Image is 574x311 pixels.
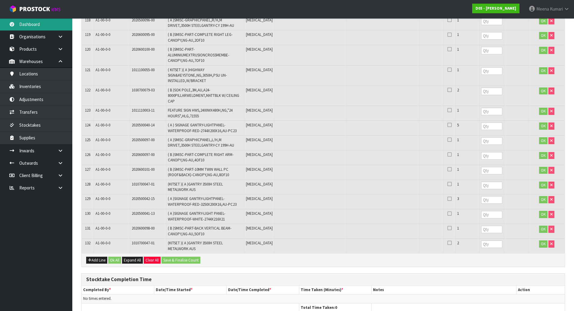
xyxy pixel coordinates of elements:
img: cube-alt.png [9,5,17,13]
span: 0 [335,305,337,310]
span: OK [541,48,546,53]
span: 119 [85,32,90,37]
span: 2020500042-15 [132,196,155,201]
input: Qty [481,67,502,75]
span: 1 [457,32,459,37]
span: OK [541,168,546,173]
span: A1-00-0-0 [96,47,110,52]
span: [MEDICAL_DATA] [246,240,273,246]
input: Qty [481,240,502,248]
span: 2020600095-00 [132,32,155,37]
small: WMS [51,7,61,12]
span: OK [541,138,546,143]
span: A1-00-0-0 [96,182,110,187]
input: Qty [481,152,502,160]
span: OK [541,68,546,73]
span: 1011110003-11 [132,108,155,113]
span: (KITSET )( A )GANTRY 3500H STEEL METALWORK AUS [168,240,223,251]
span: [MEDICAL_DATA] [246,211,273,216]
span: A1-00-0-0 [96,167,110,172]
button: OK [539,47,547,54]
span: 2020600101-00 [132,167,155,172]
span: FEATURE SIGN HWS,2400WX480H,NG,"24 HOURS",HLG,71555 [168,108,233,118]
span: ( B )SMISC-PART-10MM TWIN WALL PC (ROOF&BACK)-CANOPY,NG-AU,8OF10 [168,167,229,177]
span: ( B )SMISC-PART-ALUMINIUMEXTRUSIONCROSSMEMBE-CANOPY,NG-AU,7OF10 [168,47,229,63]
span: OK [541,212,546,217]
input: Qty [481,137,502,145]
span: (KITSET )( A )GANTRY 3500H STEEL METALWORK AUS [168,182,223,192]
span: 1 [457,137,459,142]
button: OK [539,196,547,203]
span: [MEDICAL_DATA] [246,87,273,93]
span: 1010700047-01 [132,182,155,187]
span: ( B )SMISC-PART-COMPLETE RIGHT LEG-CANOPY,NG-AU,2OF10 [168,32,233,43]
button: OK [539,152,547,159]
th: Notes [372,286,516,294]
button: OK [539,167,547,174]
span: 124 [85,122,90,128]
input: Qty [481,17,502,25]
input: Qty [481,211,502,218]
span: 1 [457,17,459,23]
span: 1010700047-01 [132,240,155,246]
span: 122 [85,87,90,93]
span: [MEDICAL_DATA] [246,32,273,37]
button: OK [539,108,547,115]
span: A1-00-0-0 [96,108,110,113]
th: Action [516,286,565,294]
span: ( KITSET )( A )HIGHWAY SIGN&KEYSTONE,NG,3050H,PSU UN-INSTALLED,W/BRACKET [168,67,227,84]
span: A1-00-0-0 [96,196,110,201]
span: 121 [85,67,90,72]
span: ( B )SOK POLE,3M,AU,A24-8000PILLARWELDMENT,MATTBLK W/CEILING CAP [168,87,239,104]
span: OK [541,241,546,246]
span: 131 [85,226,90,231]
span: ( A )SIGNAGE GANTRY-LIGHTPANEL-WATERPROOF-RED-3250X200X16,AU-PC23 [168,196,237,207]
span: 2020500096-00 [132,17,155,23]
span: 1 [457,211,459,216]
span: 1 [457,108,459,113]
span: Kumari [550,6,563,12]
button: OK [539,87,547,95]
span: 1 [457,226,459,231]
button: OK [539,122,547,130]
span: OK [541,197,546,202]
span: OK [541,18,546,24]
button: Add Line [86,257,107,264]
span: [MEDICAL_DATA] [246,196,273,201]
button: OK [539,17,547,25]
span: A1-00-0-0 [96,87,110,93]
th: Date/Time Started [154,286,226,294]
input: Qty [481,87,502,95]
span: 1030700079-03 [132,87,155,93]
span: 126 [85,152,90,157]
span: A1-00-0-0 [96,137,110,142]
span: 1 [457,152,459,157]
span: 1 [457,182,459,187]
span: Meena [536,6,549,12]
span: OK [541,33,546,38]
input: Qty [481,196,502,204]
span: 127 [85,167,90,172]
button: OK [539,32,547,39]
span: [MEDICAL_DATA] [246,108,273,113]
button: OK [539,211,547,218]
span: ProStock [19,5,50,13]
span: 1 [457,167,459,172]
span: Expand All [124,258,141,263]
span: ( A )SIGNAGE GANTRY-LIGHT PANEL-WATERPROOF-WHITE-2744X216X21 [168,211,225,221]
span: OK [541,227,546,232]
th: Date/Time Completed [227,286,299,294]
button: OK [539,67,547,75]
span: 2020500097-00 [132,137,155,142]
span: [MEDICAL_DATA] [246,47,273,52]
button: OK [539,226,547,233]
input: Qty [481,32,502,40]
span: 2020600100-00 [132,47,155,52]
span: A1-00-0-0 [96,122,110,128]
h3: Stocktake Completion Time [86,277,560,282]
span: 2 [457,87,459,93]
input: Qty [481,226,502,233]
span: 120 [85,47,90,52]
button: Save & Finalise Count [162,257,200,264]
button: Expand All [122,257,143,264]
